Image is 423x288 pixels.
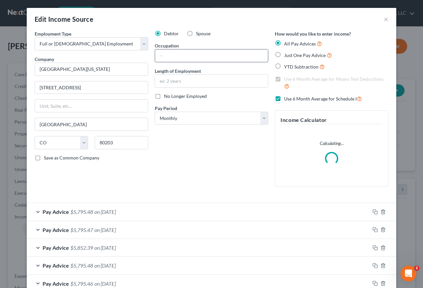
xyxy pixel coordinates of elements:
h5: Income Calculator [280,116,383,124]
input: Unit, Suite, etc... [35,100,148,112]
span: Pay Advice [43,280,69,287]
span: on [DATE] [94,245,116,251]
span: No Longer Employed [164,93,207,99]
div: Edit Income Source [35,14,93,24]
span: Debtor [164,31,179,36]
span: YTD Subtraction [284,64,318,70]
input: -- [155,49,268,62]
span: Use 6 Month Average for Means Test Deductions [284,76,383,82]
iframe: Intercom live chat [401,266,416,281]
span: Pay Advice [43,245,69,251]
span: on [DATE] [94,227,116,233]
button: × [384,15,388,23]
span: $5,795.46 [70,280,93,287]
span: $5,795.48 [70,209,93,215]
span: All Pay Advices [284,41,316,46]
label: Occupation [155,42,179,49]
span: Employment Type [35,31,71,37]
label: How would you like to enter income? [275,30,351,37]
span: $5,852.39 [70,245,93,251]
p: Calculating... [280,140,383,147]
input: Search company by name... [35,63,148,76]
span: 2 [414,266,419,271]
span: Save as Common Company [44,155,99,160]
span: Just One Pay Advice [284,52,326,58]
span: Pay Advice [43,209,69,215]
span: on [DATE] [94,280,116,287]
label: Length of Employment [155,68,201,74]
span: Pay Advice [43,262,69,269]
input: ex: 2 years [155,75,268,87]
span: Company [35,56,54,62]
input: Enter address... [35,81,148,94]
span: Pay Advice [43,227,69,233]
input: Enter city... [35,118,148,130]
span: on [DATE] [94,262,116,269]
span: on [DATE] [94,209,116,215]
span: Pay Period [155,105,177,111]
span: $5,795.47 [70,227,93,233]
span: $5,795.48 [70,262,93,269]
input: Enter zip... [95,136,148,149]
span: Spouse [196,31,211,36]
span: Use 6 Month Average for Schedule I [284,96,357,101]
